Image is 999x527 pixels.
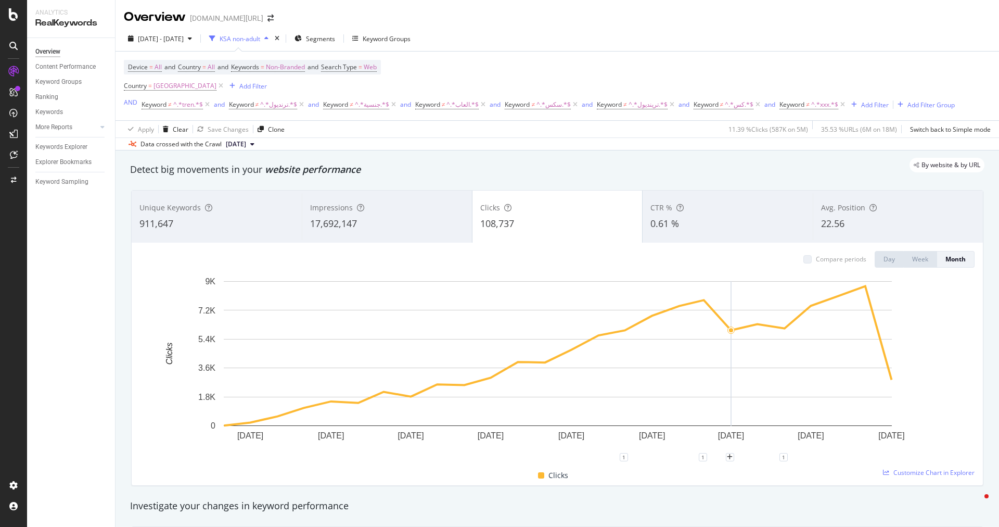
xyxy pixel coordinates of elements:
[35,61,96,72] div: Content Performance
[198,363,215,372] text: 3.6K
[364,60,377,74] span: Web
[140,276,975,457] svg: A chart.
[910,158,984,172] div: legacy label
[883,468,975,477] a: Customize Chart in Explorer
[142,100,166,109] span: Keyword
[193,121,249,137] button: Save Changes
[678,100,689,109] div: and
[582,100,593,109] div: and
[35,46,108,57] a: Overview
[306,34,335,43] span: Segments
[847,98,889,111] button: Add Filter
[779,453,788,461] div: 1
[290,30,339,47] button: Segments
[173,125,188,134] div: Clear
[582,99,593,109] button: and
[323,100,348,109] span: Keyword
[639,431,665,440] text: [DATE]
[202,62,206,71] span: =
[678,99,689,109] button: and
[597,100,622,109] span: Keyword
[35,142,87,153] div: Keywords Explorer
[35,142,108,153] a: Keywords Explorer
[168,100,172,109] span: ≠
[214,99,225,109] button: and
[253,121,285,137] button: Clone
[321,62,357,71] span: Search Type
[629,97,668,112] span: ^.*ترينديول.*$
[821,217,844,230] span: 22.56
[35,17,107,29] div: RealKeywords
[205,277,215,286] text: 9K
[764,100,775,109] div: and
[446,97,479,112] span: ^.*العاب.*$
[650,217,679,230] span: 0.61 %
[139,203,201,212] span: Unique Keywords
[620,453,628,461] div: 1
[225,80,267,92] button: Add Filter
[159,121,188,137] button: Clear
[548,469,568,482] span: Clicks
[694,100,719,109] span: Keyword
[255,100,259,109] span: ≠
[348,30,415,47] button: Keyword Groups
[821,203,865,212] span: Avg. Position
[214,100,225,109] div: and
[35,122,72,133] div: More Reports
[531,100,535,109] span: ≠
[149,62,153,71] span: =
[779,100,804,109] span: Keyword
[821,125,897,134] div: 35.53 % URLs ( 6M on 18M )
[480,203,500,212] span: Clicks
[318,431,344,440] text: [DATE]
[35,107,63,118] div: Keywords
[198,335,215,344] text: 5.4K
[273,33,281,44] div: times
[35,61,108,72] a: Content Performance
[893,468,975,477] span: Customize Chart in Explorer
[937,251,975,268] button: Month
[130,499,984,513] div: Investigate your changes in keyword performance
[310,203,353,212] span: Impressions
[718,431,744,440] text: [DATE]
[912,255,928,263] div: Week
[875,251,904,268] button: Day
[128,62,148,71] span: Device
[222,138,259,150] button: [DATE]
[139,217,173,230] span: 911,647
[35,177,108,187] a: Keyword Sampling
[35,77,82,87] div: Keyword Groups
[266,60,305,74] span: Non-Branded
[124,30,196,47] button: [DATE] - [DATE]
[198,393,215,401] text: 1.8K
[861,101,889,109] div: Add Filter
[124,8,186,26] div: Overview
[138,34,184,43] span: [DATE] - [DATE]
[35,157,108,168] a: Explorer Bookmarks
[237,431,263,440] text: [DATE]
[883,255,895,263] div: Day
[268,125,285,134] div: Clone
[35,107,108,118] a: Keywords
[906,121,991,137] button: Switch back to Simple mode
[198,306,215,315] text: 7.2K
[726,453,734,461] div: plus
[798,431,824,440] text: [DATE]
[907,101,955,109] div: Add Filter Group
[220,34,260,43] div: KSA non-adult
[650,203,672,212] span: CTR %
[261,62,264,71] span: =
[358,62,362,71] span: =
[155,60,162,74] span: All
[35,77,108,87] a: Keyword Groups
[35,177,88,187] div: Keyword Sampling
[350,100,353,109] span: ≠
[728,125,808,134] div: 11.39 % Clicks ( 587K on 5M )
[229,100,254,109] span: Keyword
[148,81,152,90] span: =
[35,92,108,103] a: Ranking
[363,34,411,43] div: Keyword Groups
[400,99,411,109] button: and
[138,125,154,134] div: Apply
